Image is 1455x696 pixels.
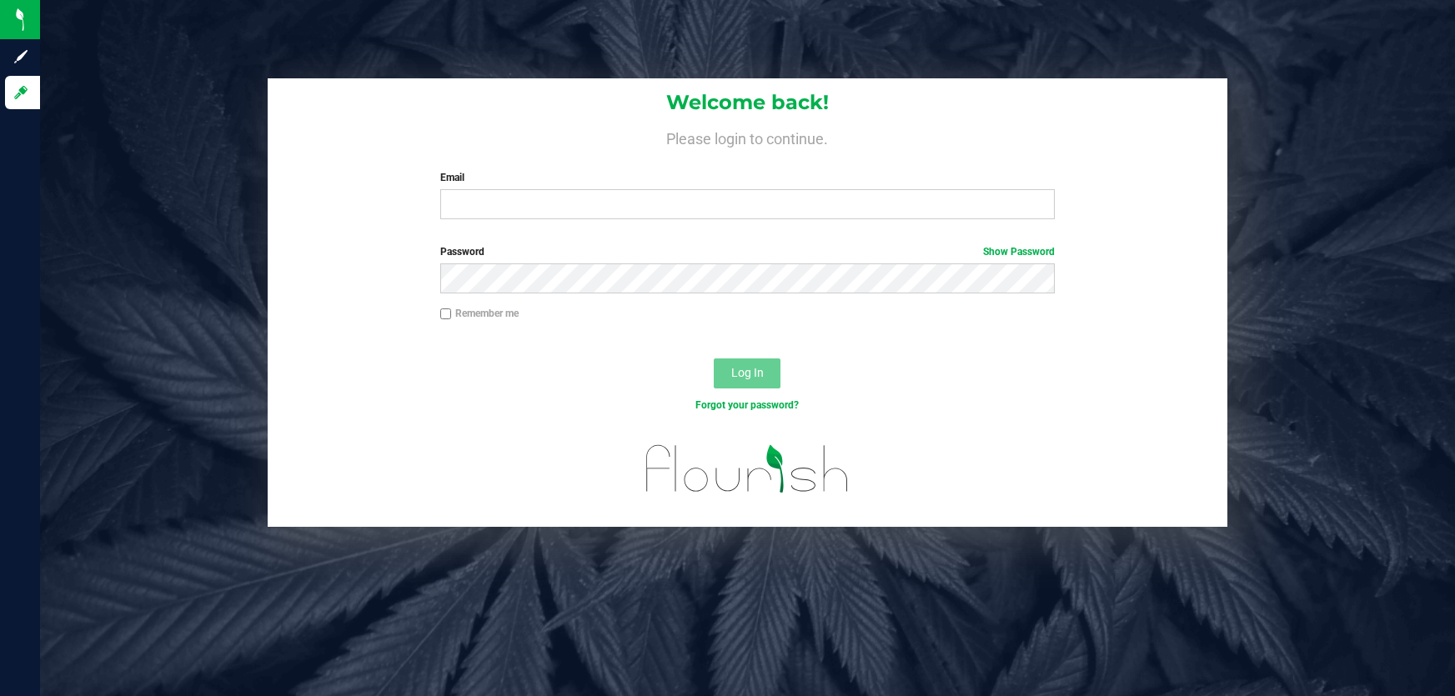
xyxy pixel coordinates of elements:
[268,127,1227,147] h4: Please login to continue.
[714,358,780,388] button: Log In
[983,246,1055,258] a: Show Password
[13,84,29,101] inline-svg: Log in
[440,246,484,258] span: Password
[628,430,868,508] img: flourish_logo.svg
[731,366,764,379] span: Log In
[440,306,519,321] label: Remember me
[268,92,1227,113] h1: Welcome back!
[440,170,1056,185] label: Email
[13,48,29,65] inline-svg: Sign up
[695,399,799,411] a: Forgot your password?
[440,308,452,320] input: Remember me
